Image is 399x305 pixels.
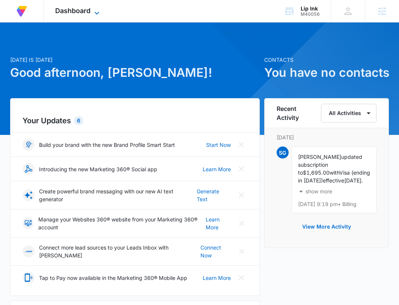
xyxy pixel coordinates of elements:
div: 6 [74,116,83,125]
p: show more [306,189,332,194]
button: Close [236,217,247,229]
a: Learn More [203,274,231,282]
p: [DATE] is [DATE] [10,56,260,64]
span: [DATE]. [344,177,363,184]
button: Close [235,139,247,151]
h2: Your Updates [23,115,247,126]
a: Connect Now [200,244,231,259]
p: Contacts [264,56,389,64]
a: Start Now [206,141,231,149]
div: account name [301,6,320,12]
span: updated subscription to [298,154,362,176]
span: with [330,169,339,176]
span: Dashboard [55,7,90,15]
a: Generate Text [197,187,231,203]
button: Close [235,189,247,201]
button: Close [235,163,247,175]
p: Introducing the new Marketing 360® Social app [39,165,157,173]
span: effective [323,177,344,184]
img: Volusion [15,4,29,18]
p: Manage your Websites 360® website from your Marketing 360® account [38,215,206,231]
span: [PERSON_NAME] [298,154,341,160]
button: All Activities [321,104,376,123]
h1: You have no contacts [264,64,389,82]
p: Tap to Pay now available in the Marketing 360® Mobile App [39,274,187,282]
span: SG [277,147,289,158]
button: Close [235,272,247,284]
button: Close [236,245,247,257]
p: [DATE] [277,133,377,141]
a: Learn More [206,215,232,231]
p: Create powerful brand messaging with our new AI text generator [39,187,197,203]
span: $1,695.00 [303,169,330,176]
div: account id [301,12,320,17]
button: View More Activity [295,218,358,236]
p: Build your brand with the new Brand Profile Smart Start [39,141,175,149]
p: [DATE] 9:19 pm • Billing [298,202,370,207]
h1: Good afternoon, [PERSON_NAME]! [10,64,260,82]
h6: Recent Activity [277,104,318,122]
button: show more [298,184,332,199]
p: Connect more lead sources to your Leads Inbox with [PERSON_NAME] [39,244,201,259]
a: Learn More [203,165,231,173]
